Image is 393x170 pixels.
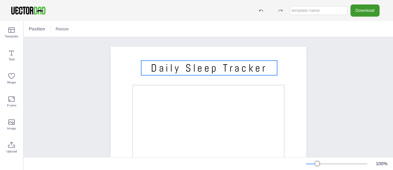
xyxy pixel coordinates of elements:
[7,126,16,131] span: Image
[7,80,16,85] span: Shape
[53,24,71,34] button: Resize
[5,34,18,39] span: Template
[9,57,15,62] span: Text
[290,6,347,15] input: template name
[28,26,46,32] span: Position
[151,61,267,75] span: Daily Sleep Tracker
[350,4,380,16] button: Download
[7,103,16,108] span: Frame
[10,6,46,15] img: VectorDad-1.png
[6,149,17,154] span: Upload
[374,161,389,167] div: 100 %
